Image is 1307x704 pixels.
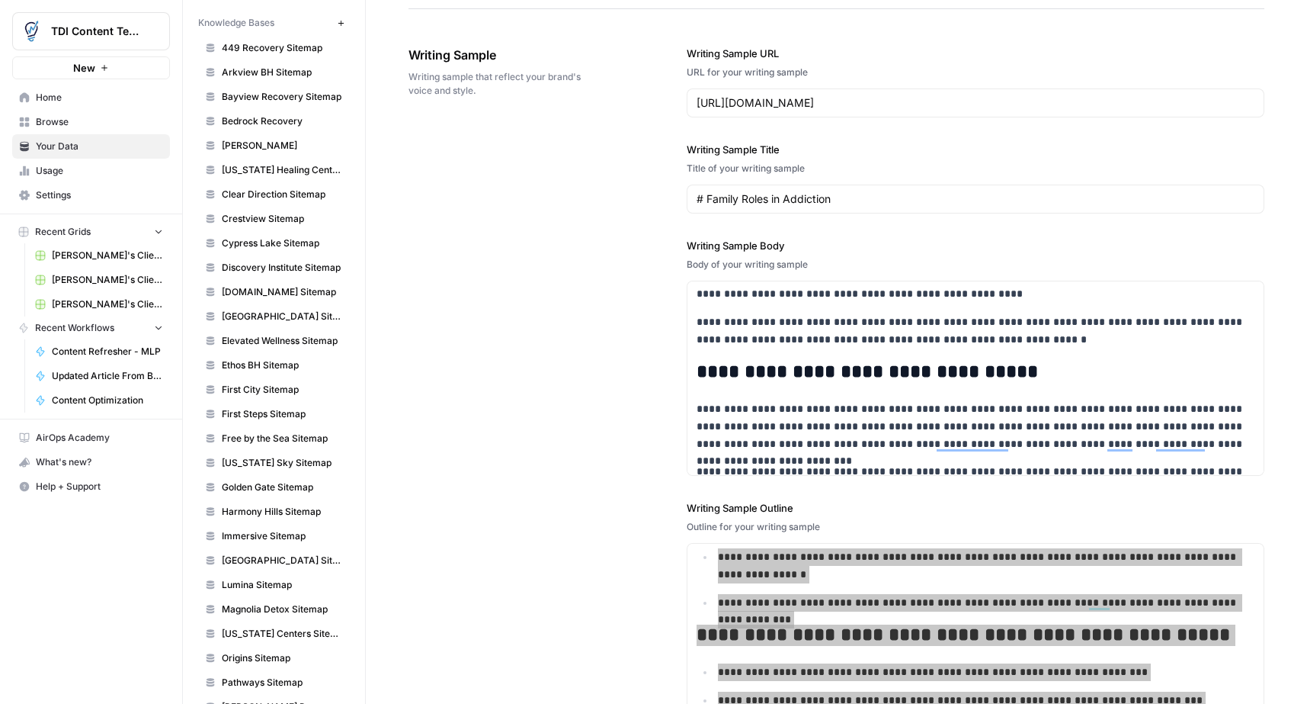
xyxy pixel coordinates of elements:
[12,12,170,50] button: Workspace: TDI Content Team
[12,450,170,474] button: What's new?
[198,133,350,158] a: [PERSON_NAME]
[13,451,169,474] div: What's new?
[222,481,343,494] span: Golden Gate Sitemap
[222,41,343,55] span: 449 Recovery Sitemap
[198,573,350,597] a: Lumina Sitemap
[198,16,274,30] span: Knowledge Bases
[28,388,170,413] a: Content Optimization
[222,285,343,299] span: [DOMAIN_NAME] Sitemap
[222,676,343,690] span: Pathways Sitemap
[12,85,170,110] a: Home
[222,163,343,177] span: [US_STATE] Healing Centers Sitemap
[198,231,350,256] a: Cypress Lake Sitemap
[12,317,170,339] button: Recent Workflows
[28,339,170,364] a: Content Refresher - MLP
[36,140,163,153] span: Your Data
[687,46,1264,61] label: Writing Sample URL
[198,475,350,500] a: Golden Gate Sitemap
[222,603,343,616] span: Magnolia Detox Sitemap
[222,310,343,323] span: [GEOGRAPHIC_DATA] Sitemap
[198,500,350,524] a: Harmony Hills Sitemap
[687,162,1264,175] div: Title of your writing sample
[52,273,163,287] span: [PERSON_NAME]'s Clients - New Content
[222,114,343,128] span: Bedrock Recovery
[12,134,170,159] a: Your Data
[18,18,45,45] img: TDI Content Team Logo
[222,456,343,470] span: [US_STATE] Sky Sitemap
[52,394,163,407] span: Content Optimization
[198,329,350,353] a: Elevated Wellness Sitemap
[198,548,350,573] a: [GEOGRAPHIC_DATA] Sitemap
[52,297,163,311] span: [PERSON_NAME]'s Clients - New Content
[198,304,350,329] a: [GEOGRAPHIC_DATA] Sitemap
[198,109,350,133] a: Bedrock Recovery
[687,520,1264,534] div: Outline for your writing sample
[198,207,350,231] a: Crestview Sitemap
[36,164,163,178] span: Usage
[51,24,143,39] span: TDI Content Team
[198,378,350,402] a: First City Sitemap
[198,670,350,695] a: Pathways Sitemap
[222,651,343,665] span: Origins Sitemap
[12,56,170,79] button: New
[222,334,343,348] span: Elevated Wellness Sitemap
[198,60,350,85] a: Arkview BH Sitemap
[198,280,350,304] a: [DOMAIN_NAME] Sitemap
[198,597,350,622] a: Magnolia Detox Sitemap
[36,91,163,104] span: Home
[222,212,343,226] span: Crestview Sitemap
[35,321,114,335] span: Recent Workflows
[687,142,1264,157] label: Writing Sample Title
[198,622,350,646] a: [US_STATE] Centers Sitemap
[198,158,350,182] a: [US_STATE] Healing Centers Sitemap
[198,353,350,378] a: Ethos BH Sitemap
[687,238,1264,253] label: Writing Sample Body
[222,139,343,153] span: [PERSON_NAME]
[222,529,343,543] span: Immersive Sitemap
[198,36,350,60] a: 449 Recovery Sitemap
[73,60,95,76] span: New
[198,85,350,109] a: Bayview Recovery Sitemap
[12,220,170,243] button: Recent Grids
[36,480,163,493] span: Help + Support
[198,426,350,451] a: Free by the Sea Sitemap
[697,95,1254,111] input: www.sundaysoccer.com/game-day
[198,402,350,426] a: First Steps Sitemap
[12,159,170,183] a: Usage
[36,115,163,129] span: Browse
[408,70,601,98] span: Writing sample that reflect your brand's voice and style.
[36,188,163,202] span: Settings
[198,524,350,548] a: Immersive Sitemap
[198,256,350,280] a: Discovery Institute Sitemap
[52,369,163,383] span: Updated Article From Brief
[222,383,343,397] span: First City Sitemap
[222,627,343,641] span: [US_STATE] Centers Sitemap
[36,431,163,445] span: AirOps Academy
[28,243,170,268] a: [PERSON_NAME]'s Clients - Optimizing Content
[12,426,170,450] a: AirOps Academy
[687,500,1264,516] label: Writing Sample Outline
[35,225,91,239] span: Recent Grids
[12,474,170,499] button: Help + Support
[222,90,343,104] span: Bayview Recovery Sitemap
[222,261,343,275] span: Discovery Institute Sitemap
[222,578,343,592] span: Lumina Sitemap
[222,554,343,567] span: [GEOGRAPHIC_DATA] Sitemap
[12,110,170,134] a: Browse
[52,249,163,262] span: [PERSON_NAME]'s Clients - Optimizing Content
[52,345,163,358] span: Content Refresher - MLP
[222,407,343,421] span: First Steps Sitemap
[222,358,343,372] span: Ethos BH Sitemap
[697,191,1254,207] input: Game Day Gear Guide
[222,236,343,250] span: Cypress Lake Sitemap
[222,66,343,79] span: Arkview BH Sitemap
[198,182,350,207] a: Clear Direction Sitemap
[28,292,170,317] a: [PERSON_NAME]'s Clients - New Content
[687,258,1264,272] div: Body of your writing sample
[222,188,343,201] span: Clear Direction Sitemap
[198,451,350,475] a: [US_STATE] Sky Sitemap
[12,183,170,207] a: Settings
[28,364,170,388] a: Updated Article From Brief
[28,268,170,292] a: [PERSON_NAME]'s Clients - New Content
[222,505,343,519] span: Harmony Hills Sitemap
